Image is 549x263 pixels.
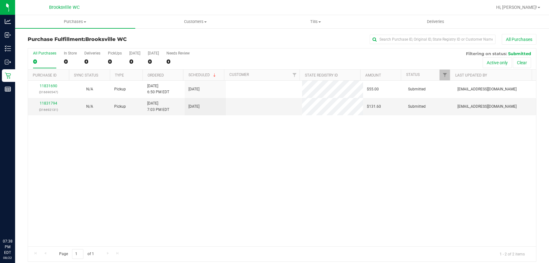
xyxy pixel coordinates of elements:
[495,249,530,259] span: 1 - 2 of 2 items
[483,57,512,68] button: Active only
[188,104,199,110] span: [DATE]
[64,58,77,65] div: 0
[84,58,100,65] div: 0
[466,51,507,56] span: Filtering on status:
[367,104,381,110] span: $131.60
[74,73,98,77] a: Sync Status
[166,58,190,65] div: 0
[129,51,140,55] div: [DATE]
[15,15,135,28] a: Purchases
[115,73,124,77] a: Type
[367,86,379,92] span: $55.00
[108,51,122,55] div: PickUps
[229,72,249,77] a: Customer
[502,34,536,45] button: All Purchases
[85,36,127,42] span: Brooksville WC
[365,73,381,77] a: Amount
[289,70,300,80] a: Filter
[148,51,159,55] div: [DATE]
[375,15,496,28] a: Deliveries
[33,73,57,77] a: Purchase ID
[72,249,83,259] input: 1
[440,70,450,80] a: Filter
[508,51,531,56] span: Submitted
[5,32,11,38] inline-svg: Inbound
[86,87,93,91] span: Not Applicable
[457,104,517,110] span: [EMAIL_ADDRESS][DOMAIN_NAME]
[33,58,56,65] div: 0
[84,51,100,55] div: Deliveries
[3,238,12,255] p: 07:38 PM EDT
[408,86,426,92] span: Submitted
[28,37,197,42] h3: Purchase Fulfillment:
[6,213,25,232] iframe: Resource center
[3,255,12,260] p: 08/22
[114,104,126,110] span: Pickup
[5,59,11,65] inline-svg: Outbound
[418,19,453,25] span: Deliveries
[114,86,126,92] span: Pickup
[408,104,426,110] span: Submitted
[496,5,537,10] span: Hi, [PERSON_NAME]!
[15,19,135,25] span: Purchases
[457,86,517,92] span: [EMAIL_ADDRESS][DOMAIN_NAME]
[455,73,487,77] a: Last Updated By
[108,58,122,65] div: 0
[147,100,169,112] span: [DATE] 7:03 PM EDT
[54,249,99,259] span: Page of 1
[86,86,93,92] button: N/A
[148,58,159,65] div: 0
[256,19,375,25] span: Tills
[513,57,531,68] button: Clear
[135,15,255,28] a: Customers
[86,104,93,109] span: Not Applicable
[188,86,199,92] span: [DATE]
[406,72,420,77] a: Status
[40,84,57,88] a: 11831690
[5,86,11,92] inline-svg: Reports
[188,73,217,77] a: Scheduled
[86,104,93,110] button: N/A
[129,58,140,65] div: 0
[305,73,338,77] a: State Registry ID
[33,51,56,55] div: All Purchases
[49,5,80,10] span: Brooksville WC
[32,89,65,95] p: (316690547)
[147,83,169,95] span: [DATE] 6:50 PM EDT
[370,35,496,44] input: Search Purchase ID, Original ID, State Registry ID or Customer Name...
[148,73,164,77] a: Ordered
[136,19,255,25] span: Customers
[40,101,57,106] a: 11831794
[255,15,376,28] a: Tills
[64,51,77,55] div: In Store
[5,72,11,79] inline-svg: Retail
[5,45,11,52] inline-svg: Inventory
[32,107,65,113] p: (316692131)
[5,18,11,25] inline-svg: Analytics
[166,51,190,55] div: Needs Review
